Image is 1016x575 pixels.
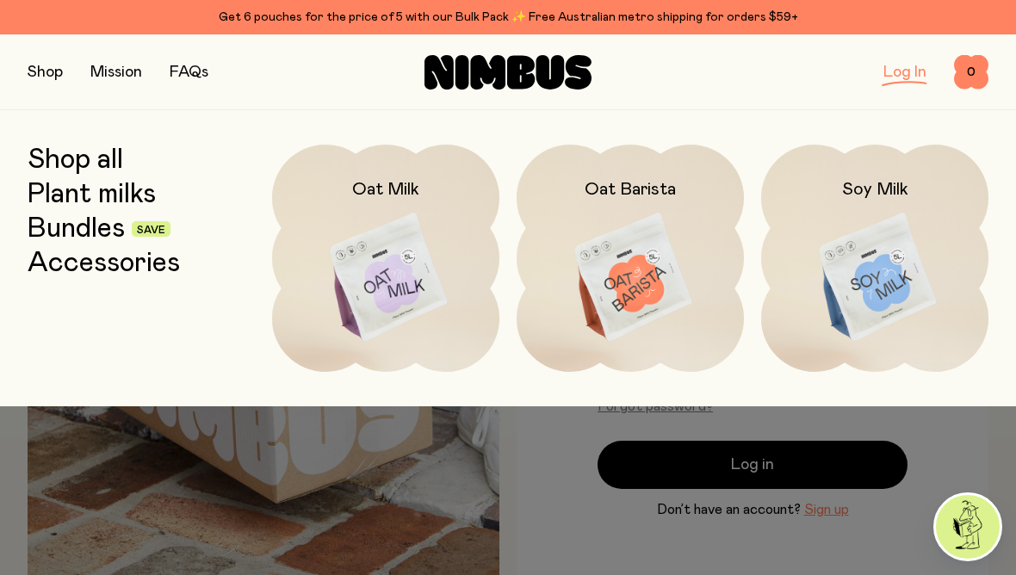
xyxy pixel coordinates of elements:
a: Accessories [28,248,180,279]
a: Bundles [28,213,125,244]
a: Mission [90,65,142,80]
h2: Soy Milk [842,179,908,200]
div: Get 6 pouches for the price of 5 with our Bulk Pack ✨ Free Australian metro shipping for orders $59+ [28,7,988,28]
a: FAQs [170,65,208,80]
span: Save [137,225,165,235]
a: Oat Barista [517,145,744,372]
a: Soy Milk [761,145,988,372]
h2: Oat Milk [352,179,419,200]
h2: Oat Barista [585,179,676,200]
a: Plant milks [28,179,156,210]
a: Shop all [28,145,123,176]
button: 0 [954,55,988,90]
a: Log In [883,65,926,80]
a: Oat Milk [272,145,499,372]
img: agent [936,495,1000,559]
